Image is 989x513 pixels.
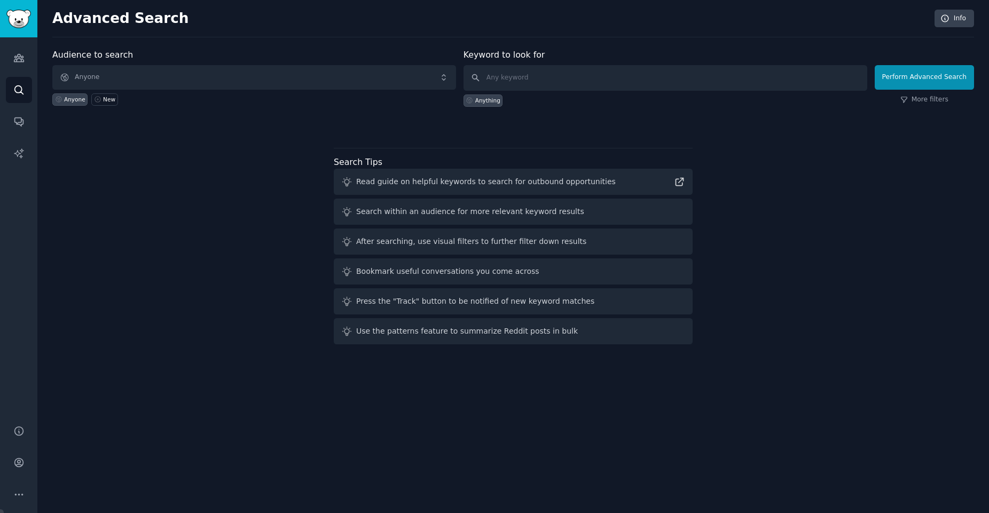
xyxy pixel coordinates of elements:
img: GummySearch logo [6,10,31,28]
div: Read guide on helpful keywords to search for outbound opportunities [356,176,616,187]
div: Bookmark useful conversations you come across [356,266,539,277]
div: Use the patterns feature to summarize Reddit posts in bulk [356,326,578,337]
label: Keyword to look for [464,50,545,60]
div: Anyone [64,96,85,103]
button: Perform Advanced Search [875,65,974,90]
button: Anyone [52,65,456,90]
div: Anything [475,97,500,104]
a: More filters [900,95,948,105]
label: Audience to search [52,50,133,60]
div: New [103,96,115,103]
div: Press the "Track" button to be notified of new keyword matches [356,296,594,307]
div: Search within an audience for more relevant keyword results [356,206,584,217]
input: Any keyword [464,65,867,91]
label: Search Tips [334,157,382,167]
div: After searching, use visual filters to further filter down results [356,236,586,247]
a: New [91,93,117,106]
h2: Advanced Search [52,10,929,27]
a: Info [935,10,974,28]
